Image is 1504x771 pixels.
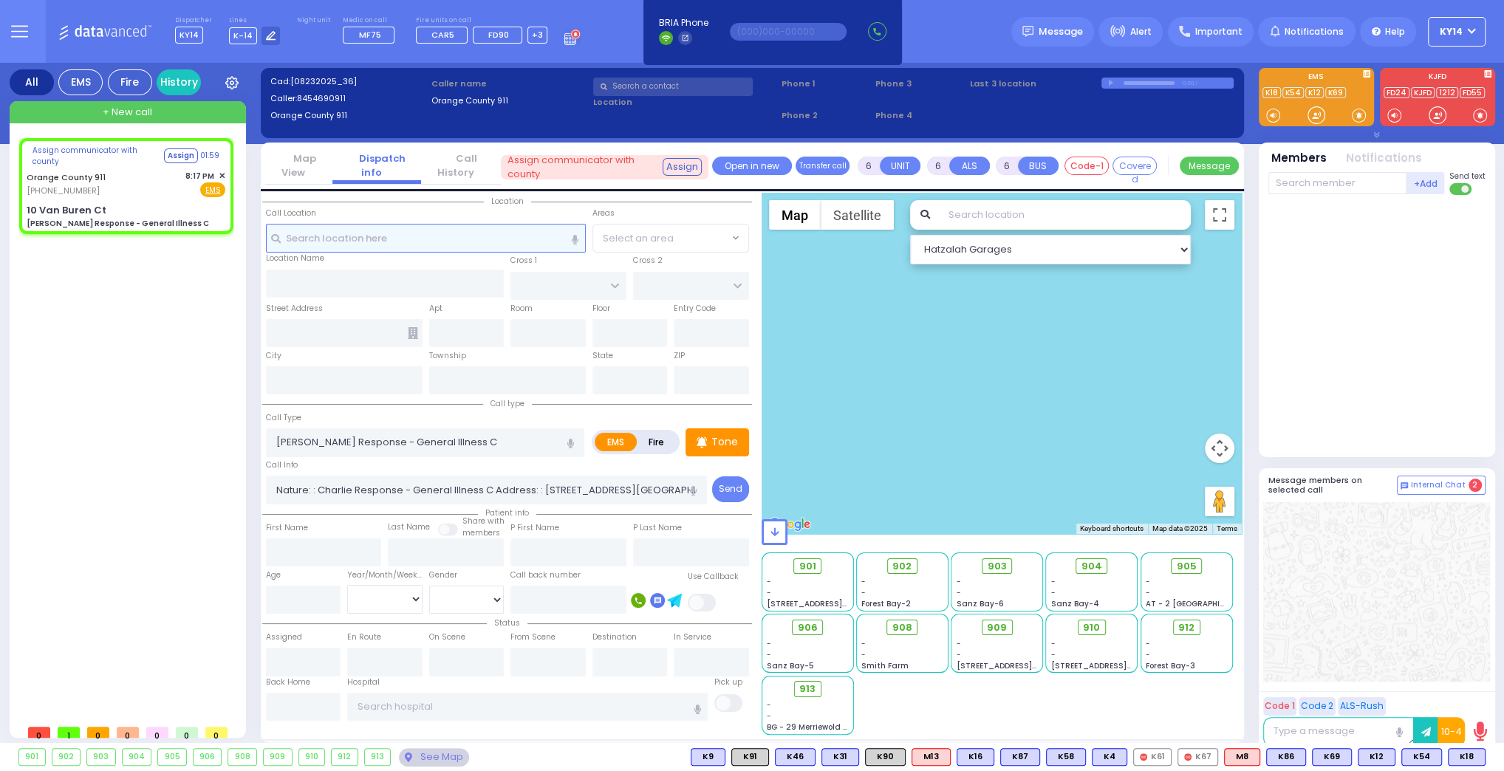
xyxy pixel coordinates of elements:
[510,255,537,267] label: Cross 1
[478,507,536,518] span: Patient info
[799,682,816,696] span: 913
[861,649,866,660] span: -
[33,145,163,167] span: Assign communicator with county
[1401,748,1442,766] div: K54
[347,693,708,721] input: Search hospital
[266,253,324,264] label: Location Name
[205,727,228,738] span: 0
[1312,748,1352,766] div: K69
[1262,87,1281,98] a: K18
[1146,660,1195,671] span: Forest Bay-3
[1312,748,1352,766] div: BLS
[821,200,894,230] button: Show satellite imagery
[266,631,302,643] label: Assigned
[1263,697,1296,716] button: Code 1
[266,459,298,471] label: Call Info
[865,748,906,766] div: K90
[912,748,951,766] div: M13
[266,676,310,688] label: Back Home
[636,433,677,451] label: Fire
[1194,25,1242,38] span: Important
[674,350,685,362] label: ZIP
[821,748,859,766] div: BLS
[219,170,225,182] span: ✕
[103,105,152,120] span: + New call
[399,748,468,767] div: See map
[1146,649,1150,660] span: -
[28,727,50,738] span: 0
[767,587,771,598] span: -
[27,203,106,218] div: 10 Van Buren Ct
[592,208,615,219] label: Areas
[1083,620,1100,635] span: 910
[429,631,465,643] label: On Scene
[1346,150,1422,167] button: Notifications
[1051,649,1056,660] span: -
[799,559,816,574] span: 901
[1358,748,1395,766] div: BLS
[228,749,256,765] div: 908
[1305,87,1324,98] a: K12
[175,27,203,44] span: KY14
[290,75,357,87] span: [08232025_36]
[767,638,771,649] span: -
[957,660,1096,671] span: [STREET_ADDRESS][PERSON_NAME]
[1000,748,1040,766] div: BLS
[408,327,418,339] span: Other building occupants
[487,617,527,628] span: Status
[264,749,292,765] div: 909
[1224,748,1260,766] div: ALS KJ
[27,185,100,196] span: [PHONE_NUMBER]
[1051,660,1191,671] span: [STREET_ADDRESS][PERSON_NAME]
[957,748,994,766] div: BLS
[1282,87,1304,98] a: K54
[1271,150,1327,167] button: Members
[1130,25,1152,38] span: Alert
[1325,87,1346,98] a: K69
[359,29,381,41] span: MF75
[266,224,586,252] input: Search location here
[157,69,201,95] a: History
[1000,748,1040,766] div: K87
[1046,748,1086,766] div: BLS
[1205,434,1234,463] button: Map camera controls
[949,157,990,175] button: ALS
[266,412,301,424] label: Call Type
[87,727,109,738] span: 0
[347,631,381,643] label: En Route
[1133,748,1172,766] div: K61
[1401,482,1408,490] img: comment-alt.png
[775,748,816,766] div: BLS
[767,722,850,733] span: BG - 29 Merriewold S.
[483,398,532,409] span: Call type
[988,559,1007,574] span: 903
[892,559,912,574] span: 902
[429,350,466,362] label: Township
[767,660,814,671] span: Sanz Bay-5
[462,515,505,527] small: Share with
[343,16,399,25] label: Medic on call
[957,638,961,649] span: -
[431,95,588,107] label: Orange County 911
[1401,748,1442,766] div: BLS
[875,78,965,90] span: Phone 3
[861,638,866,649] span: -
[1384,87,1409,98] a: FD24
[957,576,961,587] span: -
[266,569,281,581] label: Age
[1449,182,1473,196] label: Turn off text
[767,598,906,609] span: [STREET_ADDRESS][PERSON_NAME]
[1051,576,1056,587] span: -
[266,350,281,362] label: City
[1299,697,1336,716] button: Code 2
[782,109,871,122] span: Phone 2
[714,676,742,688] label: Pick up
[332,749,358,765] div: 912
[510,569,581,581] label: Call back number
[229,27,257,44] span: K-14
[1411,87,1435,98] a: KJFD
[1268,172,1406,194] input: Search member
[798,620,818,635] span: 906
[10,69,54,95] div: All
[595,433,638,451] label: EMS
